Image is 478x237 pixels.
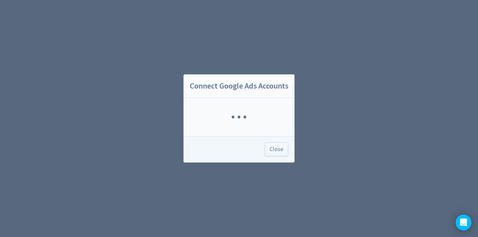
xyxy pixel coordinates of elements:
[456,215,471,230] div: Open Intercom Messenger
[236,100,242,134] span: ·
[265,143,288,156] button: Close
[270,146,283,152] span: Close
[230,100,236,134] span: ·
[184,75,294,98] h2: Connect Google Ads Accounts
[242,100,248,134] span: ·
